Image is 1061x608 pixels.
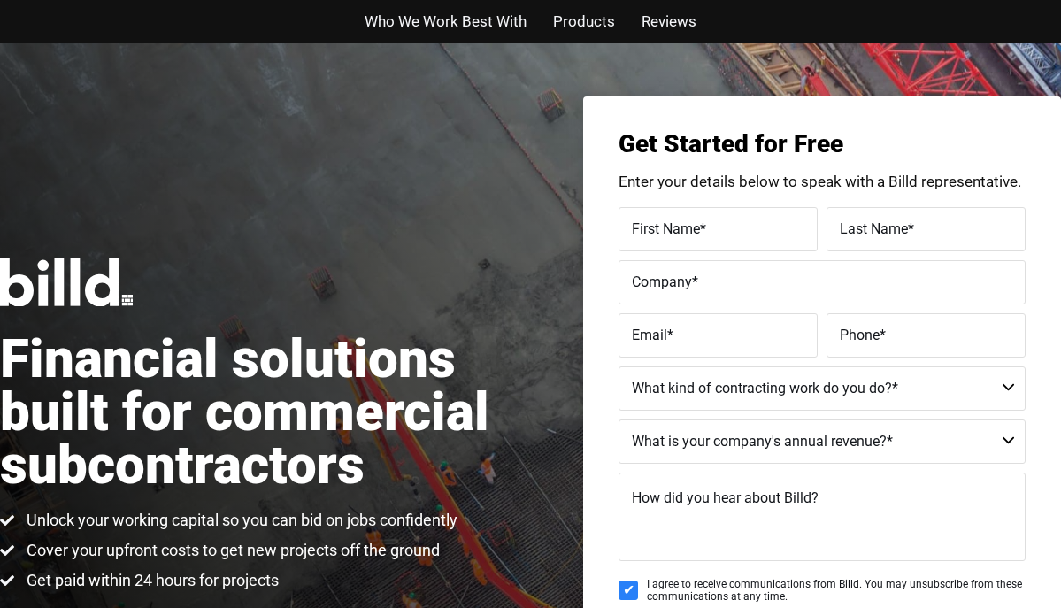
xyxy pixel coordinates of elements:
span: Phone [840,326,880,342]
p: Enter your details below to speak with a Billd representative. [619,174,1026,189]
span: Cover your upfront costs to get new projects off the ground [22,540,440,561]
a: Products [553,9,615,35]
span: I agree to receive communications from Billd. You may unsubscribe from these communications at an... [647,578,1026,604]
input: I agree to receive communications from Billd. You may unsubscribe from these communications at an... [619,581,638,600]
span: Company [632,273,692,289]
a: Reviews [642,9,696,35]
span: Get paid within 24 hours for projects [22,570,279,591]
span: First Name [632,219,700,236]
span: Unlock your working capital so you can bid on jobs confidently [22,510,457,531]
a: Who We Work Best With [365,9,527,35]
span: How did you hear about Billd? [632,489,819,506]
h3: Get Started for Free [619,132,1026,157]
span: Last Name [840,219,908,236]
span: Email [632,326,667,342]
